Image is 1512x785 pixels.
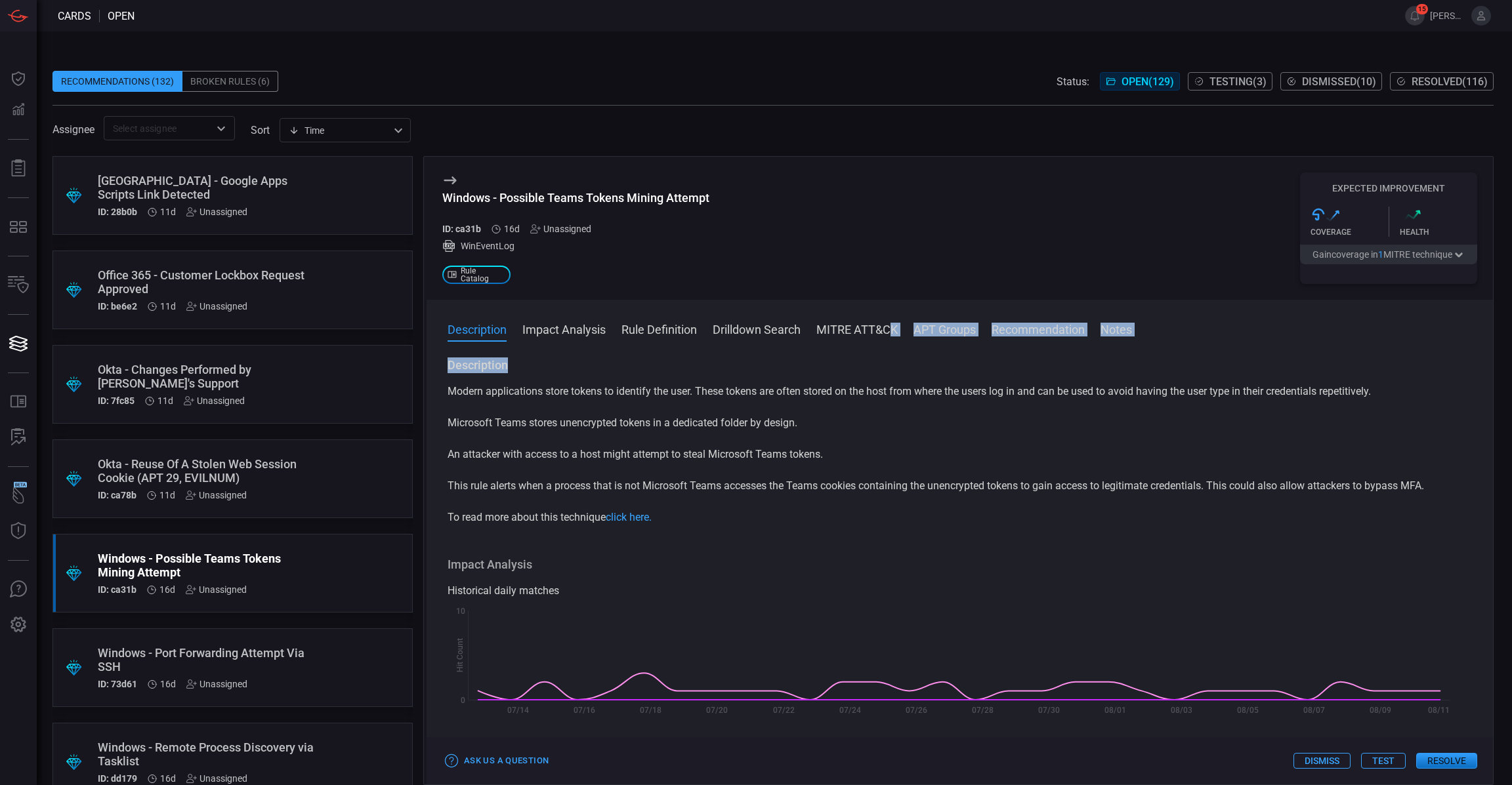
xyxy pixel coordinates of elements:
[1300,245,1477,264] button: Gaincoverage in1MITRE technique
[3,94,34,126] button: Detections
[456,607,465,616] text: 10
[1428,706,1450,715] text: 08/11
[1361,753,1406,769] button: Test
[1390,72,1494,91] button: Resolved(116)
[448,735,571,748] strong: No hits in the last 30 days.
[58,10,91,22] span: Cards
[3,609,34,641] button: Preferences
[621,321,697,336] button: Rule Definition
[972,706,994,715] text: 07/28
[182,71,278,92] div: Broken Rules (6)
[606,511,652,523] a: click here.
[98,679,137,689] h5: ID: 73d61
[160,679,176,689] span: Aug 14, 2025 4:08 AM
[157,395,173,406] span: Aug 19, 2025 7:57 AM
[461,267,505,283] span: Rule Catalog
[3,63,34,94] button: Dashboard
[773,706,795,715] text: 07/22
[108,120,209,136] input: Select assignee
[448,510,1472,525] p: To read more about this technique
[1405,6,1425,26] button: 15
[160,773,176,784] span: Aug 14, 2025 4:08 AM
[442,239,709,252] div: WinEventLog
[159,490,175,500] span: Aug 19, 2025 7:57 AM
[98,207,137,217] h5: ID: 28b0b
[1038,706,1060,715] text: 07/30
[839,706,861,715] text: 07/24
[98,740,318,768] div: Windows - Remote Process Discovery via Tasklist
[3,270,34,301] button: Inventory
[98,268,318,296] div: Office 365 - Customer Lockbox Request Approved
[98,646,318,674] div: Windows - Port Forwarding Attempt Via SSH
[3,386,34,418] button: Rule Catalog
[992,321,1085,336] button: Recommendation
[160,207,176,217] span: Aug 19, 2025 7:57 AM
[3,328,34,359] button: Cards
[98,773,137,784] h5: ID: dd179
[98,301,137,312] h5: ID: be6e2
[913,321,976,336] button: APT Groups
[186,490,247,500] div: Unassigned
[504,224,520,234] span: Aug 14, 2025 4:08 AM
[1370,706,1391,715] text: 08/09
[1416,4,1428,14] span: 15
[160,301,176,312] span: Aug 19, 2025 7:57 AM
[640,706,661,715] text: 07/18
[1302,75,1376,88] span: Dismissed ( 10 )
[186,773,247,784] div: Unassigned
[3,422,34,453] button: ALERT ANALYSIS
[442,191,709,205] div: Windows - Possible Teams Tokens Mining Attempt
[448,447,1472,462] p: An attacker with access to a host might attempt to steal Microsoft Teams tokens.
[522,321,606,336] button: Impact Analysis
[186,207,247,217] div: Unassigned
[186,679,247,689] div: Unassigned
[1412,75,1488,88] span: Resolved ( 116 )
[1303,706,1325,715] text: 08/07
[1416,753,1477,769] button: Resolve
[448,357,1472,373] h3: Description
[1101,321,1132,336] button: Notes
[1057,75,1089,88] span: Status:
[1171,706,1192,715] text: 08/03
[3,480,34,512] button: Wingman
[706,706,728,715] text: 07/20
[442,751,552,771] button: Ask Us a Question
[1104,706,1126,715] text: 08/01
[251,124,270,136] label: sort
[3,574,34,605] button: Ask Us A Question
[98,395,135,406] h5: ID: 7fc85
[98,457,318,485] div: Okta - Reuse Of A Stolen Web Session Cookie (APT 29, EVILNUM)
[98,552,318,579] div: Windows - Possible Teams Tokens Mining Attempt
[530,224,591,234] div: Unassigned
[3,211,34,243] button: MITRE - Detection Posture
[98,174,318,201] div: Palo Alto - Google Apps Scripts Link Detected
[448,583,1472,599] div: Historical daily matches
[448,557,1472,573] h3: Impact Analysis
[1300,183,1477,193] h5: Expected Improvement
[507,706,529,715] text: 07/14
[448,321,507,336] button: Description
[1311,228,1389,237] div: Coverage
[3,515,34,547] button: Threat Intelligence
[1430,10,1466,21] span: [PERSON_NAME].[PERSON_NAME]
[442,224,481,234] h5: ID: ca31b
[448,415,1472,431] p: Microsoft Teams stores unencrypted tokens in a dedicated folder by design.
[816,321,898,336] button: MITRE ATT&CK
[98,490,136,500] h5: ID: ca78b
[1378,249,1383,260] span: 1
[574,706,595,715] text: 07/16
[1100,72,1180,91] button: Open(129)
[461,696,465,705] text: 0
[184,395,245,406] div: Unassigned
[1293,753,1351,769] button: Dismiss
[289,124,390,137] div: Time
[212,119,230,138] button: Open
[52,123,94,136] span: Assignee
[1237,706,1259,715] text: 08/05
[448,384,1472,399] p: Modern applications store tokens to identify the user. These tokens are often stored on the host ...
[98,584,136,595] h5: ID: ca31b
[1122,75,1174,88] span: Open ( 129 )
[1280,72,1382,91] button: Dismissed(10)
[3,153,34,184] button: Reports
[186,584,247,595] div: Unassigned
